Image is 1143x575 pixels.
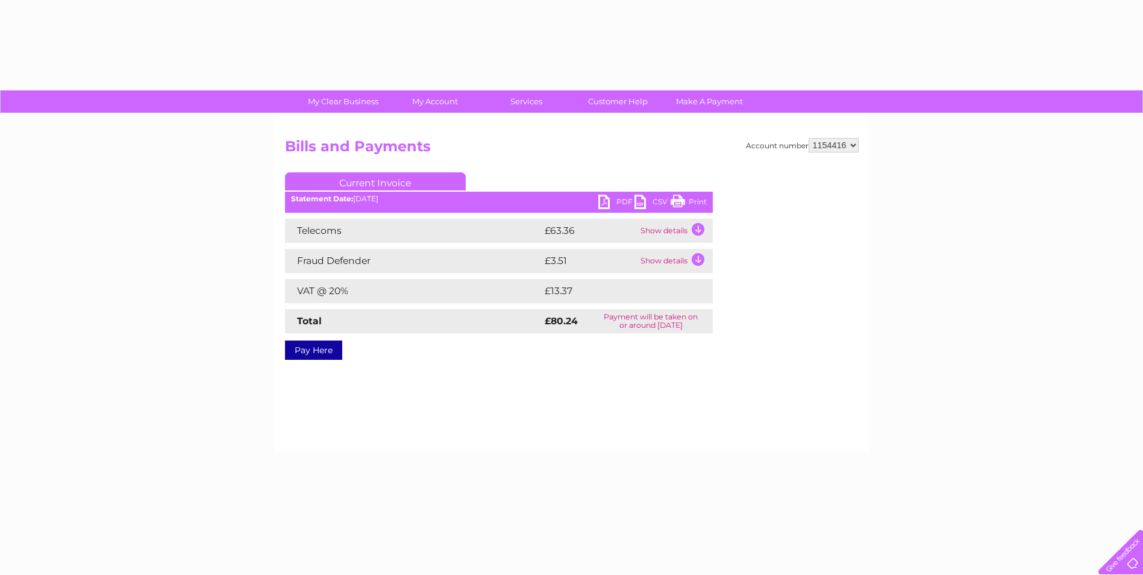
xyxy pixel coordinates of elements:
b: Statement Date: [291,194,353,203]
a: My Account [385,90,484,113]
td: Fraud Defender [285,249,542,273]
div: Account number [746,138,859,152]
a: Make A Payment [660,90,759,113]
strong: £80.24 [545,315,578,327]
a: Current Invoice [285,172,466,190]
td: Show details [637,249,713,273]
a: Customer Help [568,90,668,113]
a: Services [477,90,576,113]
td: VAT @ 20% [285,279,542,303]
a: PDF [598,195,634,212]
a: CSV [634,195,671,212]
td: £13.37 [542,279,687,303]
td: £63.36 [542,219,637,243]
td: Show details [637,219,713,243]
strong: Total [297,315,322,327]
h2: Bills and Payments [285,138,859,161]
td: £3.51 [542,249,637,273]
a: Print [671,195,707,212]
a: My Clear Business [293,90,393,113]
a: Pay Here [285,341,342,360]
td: Payment will be taken on or around [DATE] [589,309,712,333]
td: Telecoms [285,219,542,243]
div: [DATE] [285,195,713,203]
